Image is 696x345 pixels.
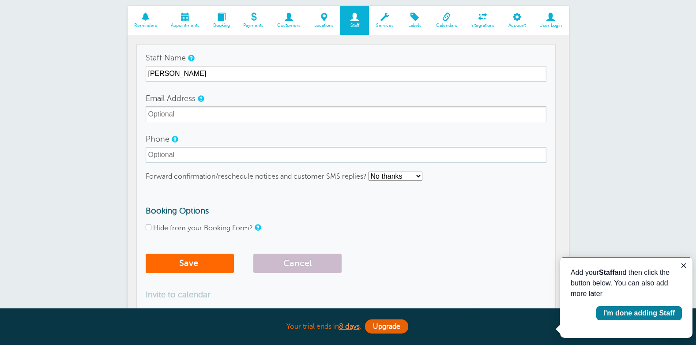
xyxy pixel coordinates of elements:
[537,23,564,28] span: User Login
[502,6,533,35] a: Account
[168,23,202,28] span: Appointments
[429,6,464,35] a: Calendars
[146,54,186,62] label: Staff Name
[369,6,400,35] a: Services
[468,23,497,28] span: Integrations
[146,254,234,273] button: Save
[206,6,237,35] a: Booking
[132,23,160,28] span: Reminders
[339,322,360,330] a: 8 days
[198,96,203,101] a: Customer replies to email reminders will get sent here.
[146,172,367,180] label: Forward confirmation/reschedule notices and customer SMS replies?
[237,6,271,35] a: Payments
[253,254,342,273] button: Cancel
[128,6,164,35] a: Reminders
[405,23,425,28] span: Labels
[345,23,365,28] span: Staff
[146,147,546,163] input: Optional
[275,23,303,28] span: Customers
[188,55,193,61] a: Staff Name will be placed in your reminder template if you add the Staff Name tag to your reminde...
[373,23,396,28] span: Services
[241,23,266,28] span: Payments
[464,6,502,35] a: Integrations
[146,94,196,102] label: Email Address
[146,290,546,300] h3: Invite to calendar
[255,225,260,230] a: Check the box to hide this staff member from customers using your booking form.
[312,23,336,28] span: Locations
[308,6,341,35] a: Locations
[164,6,206,35] a: Appointments
[153,224,253,232] label: Hide from your Booking Form?
[146,135,169,143] label: Phone
[172,136,177,142] a: To receive SMS replies – see setting below.
[533,6,569,35] a: User Login
[271,6,308,35] a: Customers
[506,23,528,28] span: Account
[433,23,459,28] span: Calendars
[365,319,408,334] a: Upgrade
[400,6,429,35] a: Labels
[146,106,546,122] input: Optional
[560,257,692,338] iframe: tooltip
[211,23,232,28] span: Booking
[128,317,569,336] div: Your trial ends in .
[146,206,546,216] h3: Booking Options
